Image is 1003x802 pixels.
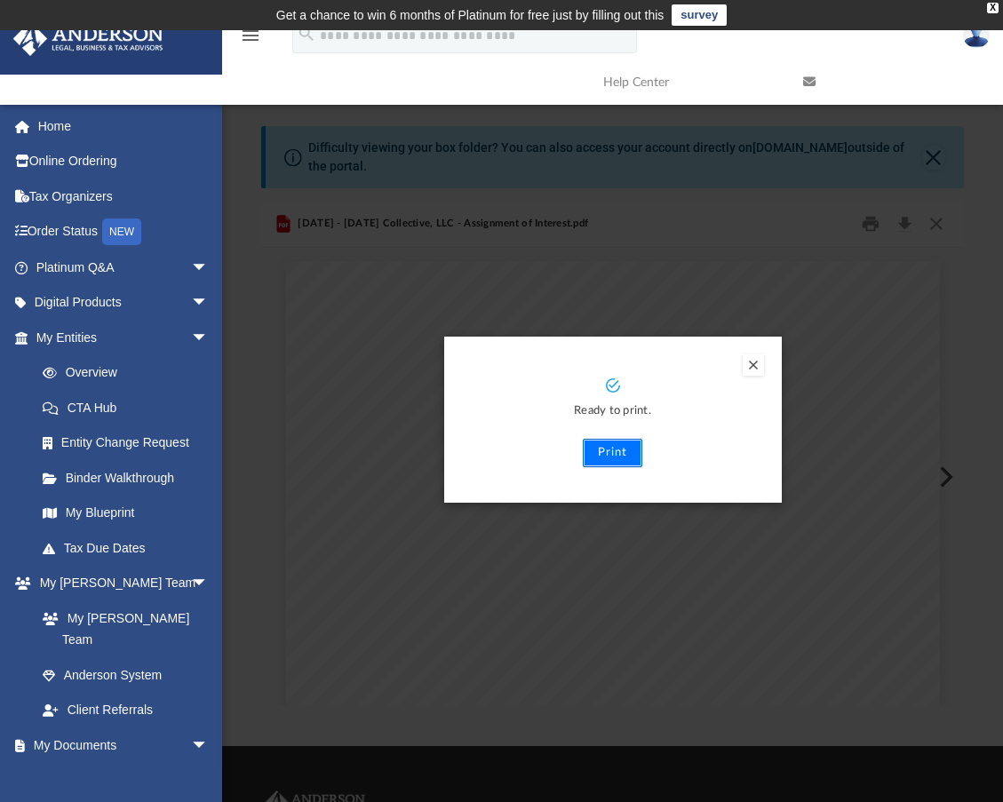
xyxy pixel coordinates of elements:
[462,401,764,422] p: Ready to print.
[25,763,218,798] a: Box
[12,179,235,214] a: Tax Organizers
[25,390,235,425] a: CTA Hub
[12,727,227,763] a: My Documentsarrow_drop_down
[276,4,665,26] div: Get a chance to win 6 months of Platinum for free just by filling out this
[191,320,227,356] span: arrow_drop_down
[25,460,235,496] a: Binder Walkthrough
[25,355,235,391] a: Overview
[191,250,227,286] span: arrow_drop_down
[12,320,235,355] a: My Entitiesarrow_drop_down
[590,47,790,117] a: Help Center
[240,34,261,46] a: menu
[12,285,235,321] a: Digital Productsarrow_drop_down
[963,22,990,48] img: User Pic
[240,25,261,46] i: menu
[25,600,218,657] a: My [PERSON_NAME] Team
[987,3,999,13] div: close
[12,108,235,144] a: Home
[25,496,227,531] a: My Blueprint
[25,530,235,566] a: Tax Due Dates
[12,214,235,250] a: Order StatusNEW
[12,144,235,179] a: Online Ordering
[102,218,141,245] div: NEW
[191,727,227,764] span: arrow_drop_down
[8,21,169,56] img: Anderson Advisors Platinum Portal
[191,285,227,322] span: arrow_drop_down
[297,24,316,44] i: search
[25,693,227,728] a: Client Referrals
[672,4,727,26] a: survey
[12,566,227,601] a: My [PERSON_NAME] Teamarrow_drop_down
[583,439,642,467] button: Print
[25,657,227,693] a: Anderson System
[12,250,235,285] a: Platinum Q&Aarrow_drop_down
[261,201,964,706] div: Preview
[191,566,227,602] span: arrow_drop_down
[25,425,235,461] a: Entity Change Request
